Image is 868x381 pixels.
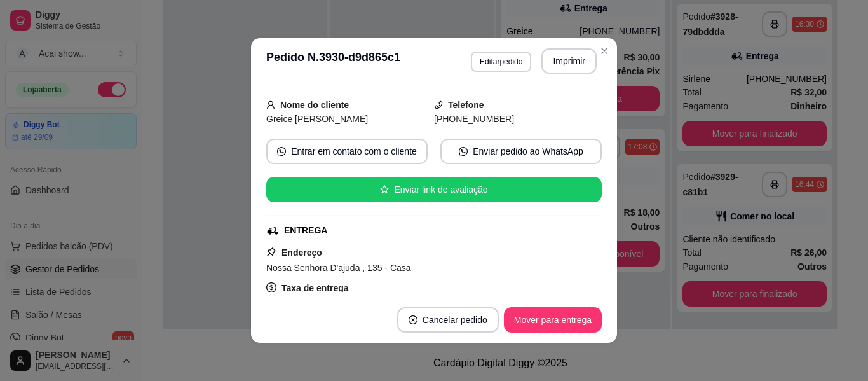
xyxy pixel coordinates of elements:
[280,100,349,110] strong: Nome do cliente
[594,41,614,61] button: Close
[266,48,400,74] h3: Pedido N. 3930-d9d865c1
[440,139,602,164] button: whats-appEnviar pedido ao WhatsApp
[266,177,602,202] button: starEnviar link de avaliação
[448,100,484,110] strong: Telefone
[434,114,514,124] span: [PHONE_NUMBER]
[266,247,276,257] span: pushpin
[541,48,597,74] button: Imprimir
[266,282,276,293] span: dollar
[409,315,417,324] span: close-circle
[459,147,468,156] span: whats-app
[277,147,286,156] span: whats-app
[266,100,275,109] span: user
[266,114,368,124] span: Greice [PERSON_NAME]
[397,307,499,333] button: close-circleCancelar pedido
[281,283,349,293] strong: Taxa de entrega
[504,307,602,333] button: Mover para entrega
[471,52,531,72] button: Editarpedido
[380,185,389,194] span: star
[284,224,327,237] div: ENTREGA
[434,100,443,109] span: phone
[266,263,411,273] span: Nossa Senhora D'ajuda , 135 - Casa
[281,247,322,258] strong: Endereço
[266,139,428,164] button: whats-appEntrar em contato com o cliente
